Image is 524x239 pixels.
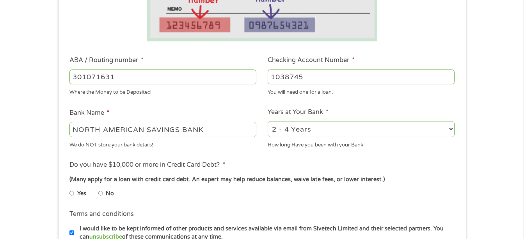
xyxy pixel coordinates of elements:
[268,56,355,64] label: Checking Account Number
[268,86,455,96] div: You will need one for a loan.
[69,175,454,184] div: (Many apply for a loan with credit card debt. An expert may help reduce balances, waive late fees...
[69,109,110,117] label: Bank Name
[69,161,225,169] label: Do you have $10,000 or more in Credit Card Debt?
[69,70,256,84] input: 263177916
[77,189,86,198] label: Yes
[106,189,114,198] label: No
[69,138,256,149] div: We do NOT store your bank details!
[69,56,144,64] label: ABA / Routing number
[268,108,329,116] label: Years at Your Bank
[268,70,455,84] input: 345634636
[69,86,256,96] div: Where the Money to be Deposited
[268,138,455,149] div: How long Have you been with your Bank
[69,210,134,218] label: Terms and conditions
